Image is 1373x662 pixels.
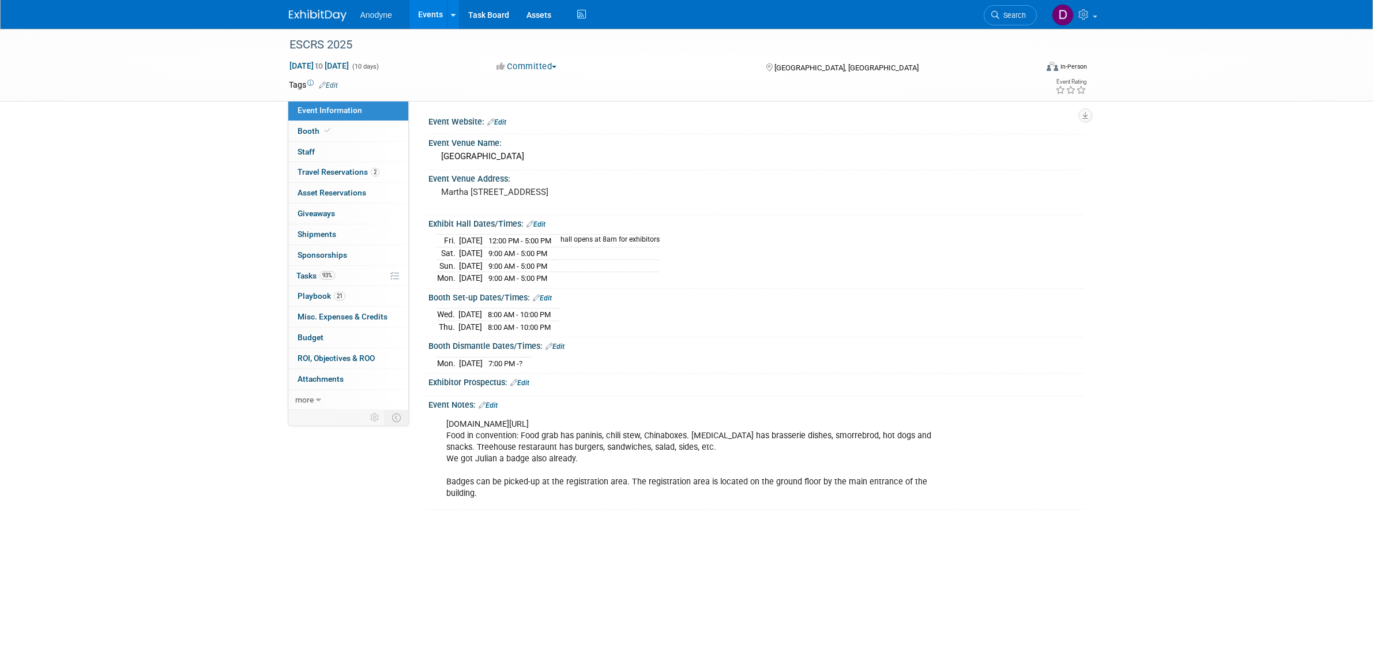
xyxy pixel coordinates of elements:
[288,121,408,141] a: Booth
[546,343,565,351] a: Edit
[479,401,498,409] a: Edit
[288,390,408,410] a: more
[288,245,408,265] a: Sponsorships
[458,309,482,321] td: [DATE]
[314,61,325,70] span: to
[437,357,459,369] td: Mon.
[288,307,408,327] a: Misc. Expenses & Credits
[319,271,335,280] span: 93%
[519,359,522,368] span: ?
[437,148,1076,165] div: [GEOGRAPHIC_DATA]
[298,374,344,383] span: Attachments
[437,321,458,333] td: Thu.
[437,309,458,321] td: Wed.
[371,168,379,176] span: 2
[298,353,375,363] span: ROI, Objectives & ROO
[288,348,408,368] a: ROI, Objectives & ROO
[999,11,1026,20] span: Search
[288,204,408,224] a: Giveaways
[441,187,689,197] pre: Martha [STREET_ADDRESS]
[288,100,408,121] a: Event Information
[459,247,483,260] td: [DATE]
[428,396,1085,411] div: Event Notes:
[1052,4,1074,26] img: Dawn Jozwiak
[298,147,315,156] span: Staff
[298,126,333,136] span: Booth
[488,310,551,319] span: 8:00 AM - 10:00 PM
[459,235,483,247] td: [DATE]
[296,271,335,280] span: Tasks
[298,230,336,239] span: Shipments
[298,291,345,300] span: Playbook
[298,209,335,218] span: Giveaways
[487,118,506,126] a: Edit
[437,272,459,284] td: Mon.
[437,259,459,272] td: Sun.
[1047,62,1058,71] img: Format-Inperson.png
[360,10,392,20] span: Anodyne
[459,259,483,272] td: [DATE]
[488,262,547,270] span: 9:00 AM - 5:00 PM
[969,60,1088,77] div: Event Format
[428,337,1085,352] div: Booth Dismantle Dates/Times:
[984,5,1037,25] a: Search
[298,167,379,176] span: Travel Reservations
[438,413,958,506] div: [DOMAIN_NAME][URL] Food in convention: Food grab has paninis, chili stew, Chinaboxes. [MEDICAL_DA...
[298,333,323,342] span: Budget
[295,395,314,404] span: more
[334,292,345,300] span: 21
[288,266,408,286] a: Tasks93%
[288,162,408,182] a: Travel Reservations2
[298,188,366,197] span: Asset Reservations
[488,236,551,245] span: 12:00 PM - 5:00 PM
[298,106,362,115] span: Event Information
[285,35,1020,55] div: ESCRS 2025
[488,323,551,332] span: 8:00 AM - 10:00 PM
[428,113,1085,128] div: Event Website:
[459,272,483,284] td: [DATE]
[288,183,408,203] a: Asset Reservations
[385,410,408,425] td: Toggle Event Tabs
[289,61,349,71] span: [DATE] [DATE]
[1055,79,1086,85] div: Event Rating
[298,250,347,259] span: Sponsorships
[774,63,919,72] span: [GEOGRAPHIC_DATA], [GEOGRAPHIC_DATA]
[428,215,1085,230] div: Exhibit Hall Dates/Times:
[428,289,1085,304] div: Booth Set-up Dates/Times:
[1060,62,1087,71] div: In-Person
[288,224,408,245] a: Shipments
[289,79,338,91] td: Tags
[288,286,408,306] a: Playbook21
[428,374,1085,389] div: Exhibitor Prospectus:
[319,81,338,89] a: Edit
[437,235,459,247] td: Fri.
[488,359,522,368] span: 7:00 PM -
[458,321,482,333] td: [DATE]
[428,170,1085,185] div: Event Venue Address:
[533,294,552,302] a: Edit
[288,142,408,162] a: Staff
[459,357,483,369] td: [DATE]
[437,247,459,260] td: Sat.
[288,328,408,348] a: Budget
[298,312,388,321] span: Misc. Expenses & Credits
[289,10,347,21] img: ExhibitDay
[554,235,660,247] td: hall opens at 8am for exhibitors
[492,61,561,73] button: Committed
[325,127,330,134] i: Booth reservation complete
[351,63,379,70] span: (10 days)
[288,369,408,389] a: Attachments
[488,274,547,283] span: 9:00 AM - 5:00 PM
[488,249,547,258] span: 9:00 AM - 5:00 PM
[526,220,546,228] a: Edit
[428,134,1085,149] div: Event Venue Name:
[510,379,529,387] a: Edit
[365,410,385,425] td: Personalize Event Tab Strip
